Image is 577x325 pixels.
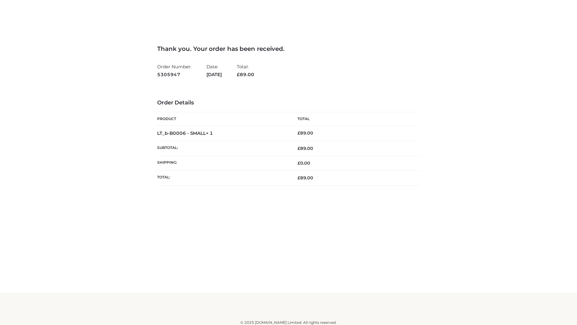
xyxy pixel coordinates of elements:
[206,61,222,80] li: Date:
[298,130,313,136] bdi: 89.00
[298,175,313,181] span: 89.00
[237,72,240,77] span: £
[298,146,300,151] span: £
[157,171,288,185] th: Total:
[298,146,313,151] span: 89.00
[157,100,420,106] h3: Order Details
[298,130,300,136] span: £
[157,45,420,52] h3: Thank you. Your order has been received.
[298,175,300,181] span: £
[157,141,288,156] th: Subtotal:
[157,156,288,171] th: Shipping:
[157,130,213,136] strong: LT_b-B0006 - SMALL
[157,71,191,79] strong: 5305947
[206,71,222,79] strong: [DATE]
[288,112,420,126] th: Total
[157,61,191,80] li: Order Number:
[206,130,213,136] strong: × 1
[237,61,254,80] li: Total:
[237,72,254,77] span: 89.00
[298,160,310,166] bdi: 0.00
[298,160,300,166] span: £
[157,112,288,126] th: Product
